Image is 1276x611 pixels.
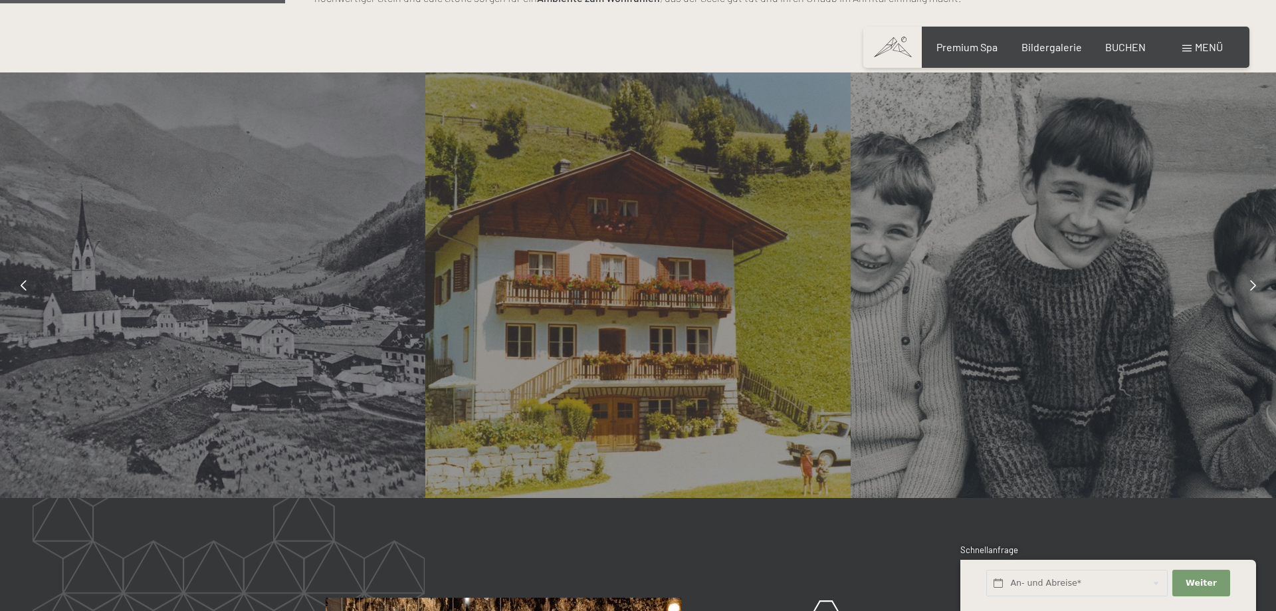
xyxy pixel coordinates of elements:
span: Weiter [1186,577,1217,589]
a: Premium Spa [936,41,998,53]
span: Schnellanfrage [960,545,1018,555]
button: Weiter [1172,570,1229,597]
span: Menü [1195,41,1223,53]
a: BUCHEN [1105,41,1146,53]
a: Bildergalerie [1021,41,1082,53]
